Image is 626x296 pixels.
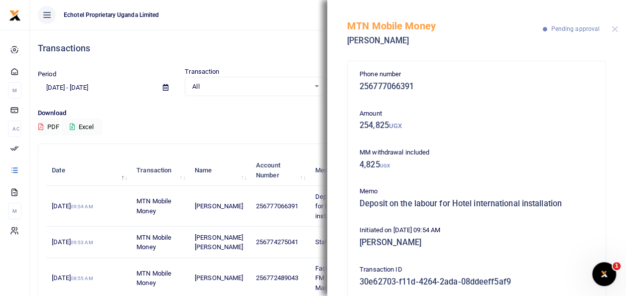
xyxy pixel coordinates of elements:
input: select period [38,79,155,96]
p: Memo [360,186,594,197]
button: Close [612,26,618,32]
small: 09:54 AM [71,204,93,209]
th: Date: activate to sort column descending [46,155,131,186]
p: Download [38,108,618,119]
span: MTN Mobile Money [136,270,171,287]
h5: 4,825 [360,160,594,170]
li: Ac [8,121,21,137]
iframe: Intercom live chat [592,262,616,286]
span: [DATE] [52,202,93,210]
th: Memo: activate to sort column ascending [309,155,388,186]
th: Name: activate to sort column ascending [189,155,250,186]
li: M [8,203,21,219]
img: logo-small [9,9,21,21]
button: PDF [38,119,60,136]
small: UGX [380,163,390,168]
th: Transaction: activate to sort column ascending [131,155,189,186]
p: Amount [360,109,594,119]
p: Phone number [360,69,594,80]
span: MTN Mobile Money [136,234,171,251]
span: Staff fruits [315,238,347,246]
span: Facilitation to Capital FM Mbarara for Maintenance Visit [315,265,375,292]
h5: 256777066391 [360,82,594,92]
li: M [8,82,21,99]
p: Initiated on [DATE] 09:54 AM [360,225,594,236]
span: MTN Mobile Money [136,197,171,215]
span: Deposit on the labour for Hotel international installation [315,193,377,220]
span: Echotel Proprietary Uganda Limited [60,10,163,19]
h5: [PERSON_NAME] [347,36,543,46]
span: [DATE] [52,238,93,246]
span: 1 [613,262,621,270]
h5: 254,825 [360,121,594,131]
p: Transaction ID [360,265,594,275]
label: Transaction [185,67,219,77]
h5: [PERSON_NAME] [360,238,594,248]
small: 08:55 AM [71,276,93,281]
h5: 30e62703-f11d-4264-2ada-08ddeeff5af9 [360,277,594,287]
span: Pending approval [551,25,600,32]
span: [PERSON_NAME] [195,274,243,282]
span: 256774275041 [256,238,298,246]
button: Excel [61,119,102,136]
h4: Transactions [38,43,618,54]
p: MM withdrawal included [360,148,594,158]
th: Account Number: activate to sort column ascending [250,155,310,186]
small: 09:53 AM [71,240,93,245]
span: 256772489043 [256,274,298,282]
span: All [192,82,309,92]
h5: Deposit on the labour for Hotel international installation [360,199,594,209]
label: Period [38,69,56,79]
span: [PERSON_NAME] [PERSON_NAME] [195,234,243,251]
a: logo-small logo-large logo-large [9,11,21,18]
h5: MTN Mobile Money [347,20,543,32]
span: [PERSON_NAME] [195,202,243,210]
span: [DATE] [52,274,93,282]
small: UGX [389,122,402,130]
span: 256777066391 [256,202,298,210]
